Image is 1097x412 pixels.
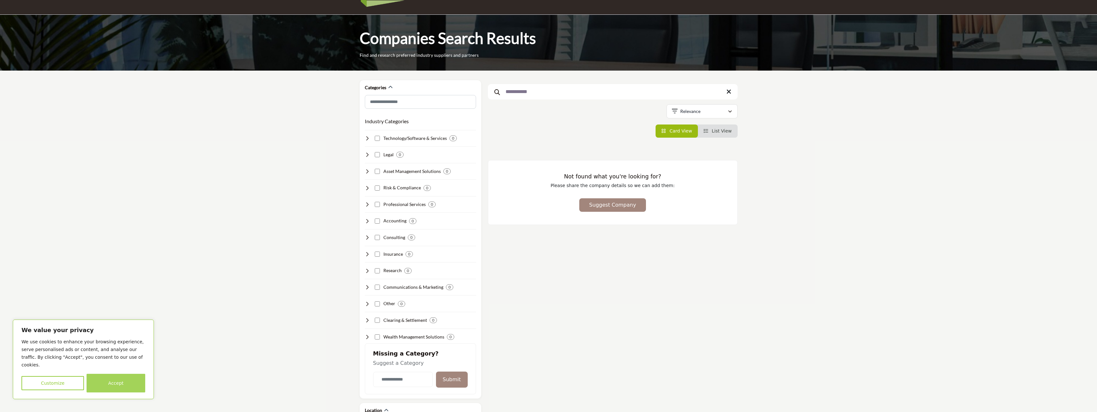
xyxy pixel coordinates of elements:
[436,372,468,388] button: Submit
[383,334,444,340] h4: Wealth Management Solutions: Providing comprehensive wealth management services to high-net-worth...
[383,234,405,241] h4: Consulting: Providing strategic, operational, and technical consulting services to securities ind...
[375,152,380,157] input: Select Legal checkbox
[383,135,447,142] h4: Technology/Software & Services: Developing and implementing technology solutions to support secur...
[398,301,405,307] div: 0 Results For Other
[443,168,451,174] div: 0 Results For Asset Management Solutions
[373,350,468,359] h2: Missing a Category?
[449,335,452,339] b: 0
[375,169,380,174] input: Select Asset Management Solutions checkbox
[21,338,145,369] p: We use cookies to enhance your browsing experience, serve personalised ads or content, and analys...
[448,285,451,289] b: 0
[408,235,415,240] div: 0 Results For Consulting
[432,318,434,322] b: 0
[406,251,413,257] div: 0 Results For Insurance
[396,152,404,158] div: 0 Results For Legal
[399,152,401,157] b: 0
[375,219,380,224] input: Select Accounting checkbox
[488,84,738,99] input: Search Keyword
[383,284,443,290] h4: Communications & Marketing: Delivering marketing, public relations, and investor relations servic...
[383,317,427,323] h4: Clearing & Settlement: Facilitating the efficient processing, clearing, and settlement of securit...
[365,95,476,109] input: Search Category
[383,201,426,208] h4: Professional Services: Delivering staffing, training, and outsourcing services to support securit...
[501,173,724,180] h3: Not found what you're looking for?
[383,251,403,257] h4: Insurance: Offering insurance solutions to protect securities industry firms from various risks.
[383,185,421,191] h4: Risk & Compliance: Helping securities industry firms manage risk, ensure compliance, and prevent ...
[383,151,394,158] h4: Legal: Providing legal advice, compliance support, and litigation services to securities industry...
[656,124,698,138] li: Card View
[400,302,403,306] b: 0
[409,218,416,224] div: 0 Results For Accounting
[408,252,410,256] b: 0
[669,128,692,133] span: Card View
[430,317,437,323] div: 0 Results For Clearing & Settlement
[446,284,453,290] div: 0 Results For Communications & Marketing
[375,285,380,290] input: Select Communications & Marketing checkbox
[365,84,386,91] h2: Categories
[375,301,380,306] input: Select Other checkbox
[680,108,700,115] p: Relevance
[365,117,409,125] button: Industry Categories
[447,334,454,340] div: 0 Results For Wealth Management Solutions
[431,202,433,207] b: 0
[428,202,436,207] div: 0 Results For Professional Services
[383,218,406,224] h4: Accounting: Providing financial reporting, auditing, tax, and advisory services to securities ind...
[21,326,145,334] p: We value your privacy
[375,202,380,207] input: Select Professional Services checkbox
[21,376,84,390] button: Customize
[579,198,646,212] button: Suggest Company
[373,360,424,366] span: Suggest a Category
[87,374,145,392] button: Accept
[446,169,448,174] b: 0
[375,235,380,240] input: Select Consulting checkbox
[375,136,380,141] input: Select Technology/Software & Services checkbox
[375,318,380,323] input: Select Clearing & Settlement checkbox
[452,136,454,141] b: 0
[360,52,479,58] p: Find and research preferred industry suppliers and partners
[360,28,536,48] h1: Companies Search Results
[666,104,738,118] button: Relevance
[375,252,380,257] input: Select Insurance checkbox
[13,320,154,399] div: We value your privacy
[712,128,732,133] span: List View
[412,219,414,223] b: 0
[550,183,674,188] span: Please share the company details so we can add them:
[404,268,412,274] div: 0 Results For Research
[407,269,409,273] b: 0
[373,372,433,387] input: Category Name
[704,128,732,133] a: View List
[426,186,428,190] b: 0
[383,300,395,307] h4: Other: Encompassing various other services and organizations supporting the securities industry e...
[449,135,457,141] div: 0 Results For Technology/Software & Services
[661,128,692,133] a: View Card
[423,185,431,191] div: 0 Results For Risk & Compliance
[383,267,402,274] h4: Research: Conducting market, financial, economic, and industry research for securities industry p...
[375,268,380,273] input: Select Research checkbox
[375,334,380,339] input: Select Wealth Management Solutions checkbox
[375,185,380,191] input: Select Risk & Compliance checkbox
[698,124,738,138] li: List View
[410,235,413,240] b: 0
[589,202,636,208] span: Suggest Company
[383,168,441,175] h4: Asset Management Solutions: Offering investment strategies, portfolio management, and performance...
